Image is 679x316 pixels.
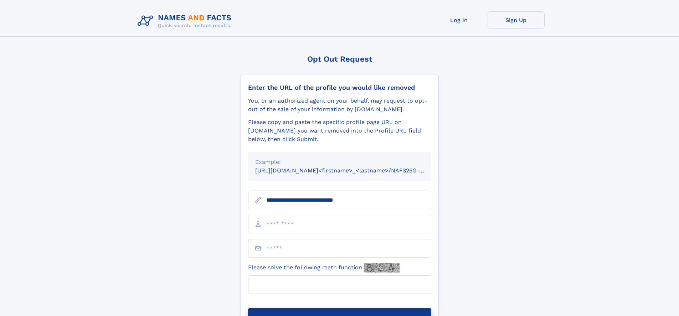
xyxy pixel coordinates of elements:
div: Opt Out Request [241,55,439,63]
img: Logo Names and Facts [135,11,237,31]
small: [URL][DOMAIN_NAME]<firstname>_<lastname>/NAF325G-xxxxxxxx [255,167,445,174]
div: Please copy and paste the specific profile page URL on [DOMAIN_NAME] you want removed into the Pr... [248,118,431,144]
div: You, or an authorized agent on your behalf, may request to opt-out of the sale of your informatio... [248,97,431,114]
a: Log In [431,11,488,29]
div: Example: [255,158,424,166]
label: Please solve the following math function: [248,263,400,273]
div: Enter the URL of the profile you would like removed [248,84,431,92]
a: Sign Up [488,11,545,29]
